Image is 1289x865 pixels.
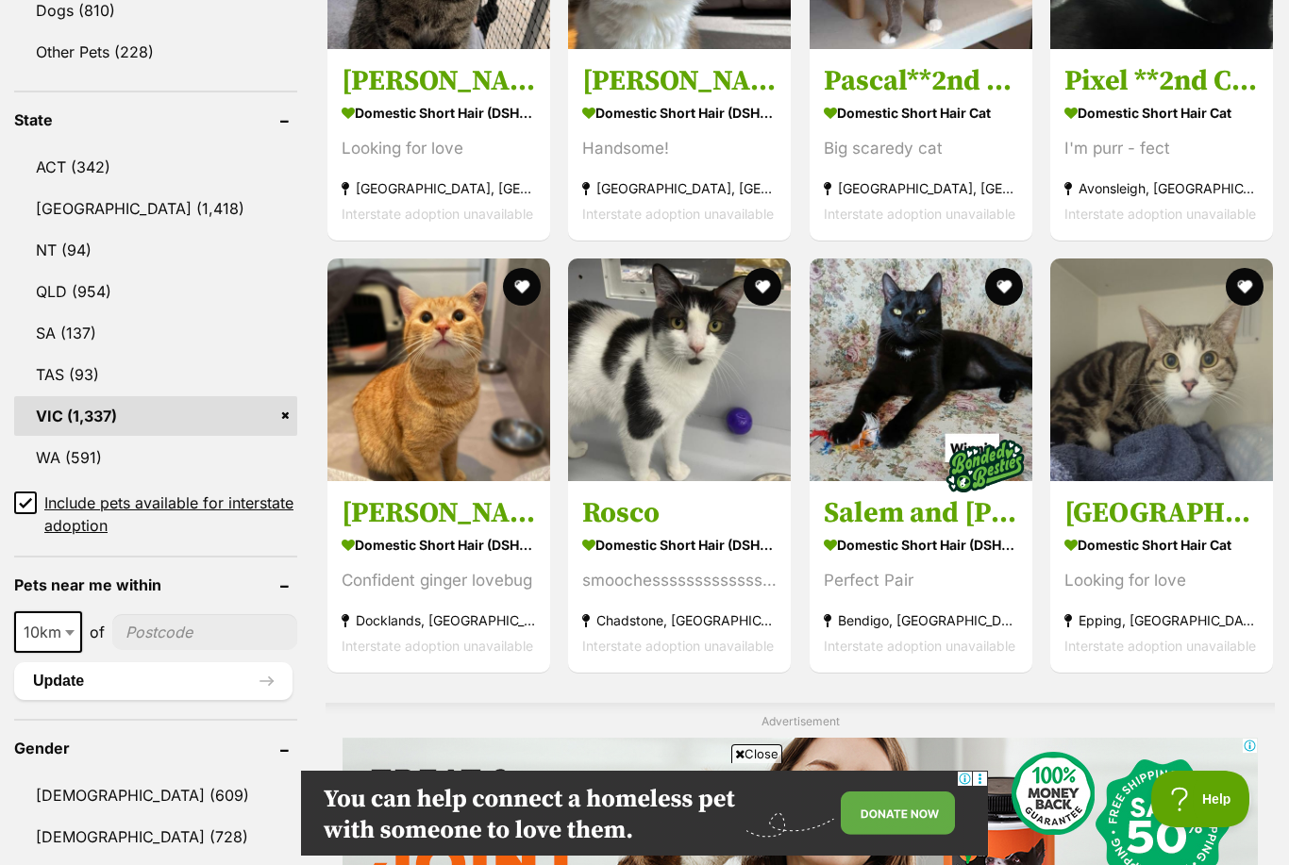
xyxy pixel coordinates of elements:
[582,136,777,161] div: Handsome!
[342,63,536,99] h3: [PERSON_NAME]
[1226,268,1264,306] button: favourite
[342,495,536,531] h3: [PERSON_NAME] 🧡
[810,49,1032,241] a: Pascal**2nd Chance Cat Rescue** Domestic Short Hair Cat Big scaredy cat [GEOGRAPHIC_DATA], [GEOGR...
[582,206,774,222] span: Interstate adoption unavailable
[301,771,988,856] iframe: Advertisement
[1050,49,1273,241] a: Pixel **2nd Chance Cat Rescue** Domestic Short Hair Cat I'm purr - fect Avonsleigh, [GEOGRAPHIC_D...
[342,531,536,558] strong: Domestic Short Hair (DSH) Cat
[1050,258,1273,481] img: Dover - Domestic Short Hair Cat
[14,611,82,653] span: 10km
[568,481,791,673] a: Rosco Domestic Short Hair (DSH) Cat smoochesssssssssssssssss! Chadstone, [GEOGRAPHIC_DATA] Inters...
[14,272,297,311] a: QLD (954)
[44,491,297,537] span: Include pets available for interstate adoption
[824,99,1018,126] strong: Domestic Short Hair Cat
[327,49,550,241] a: [PERSON_NAME] Domestic Short Hair (DSH) Cat Looking for love [GEOGRAPHIC_DATA], [GEOGRAPHIC_DATA]...
[14,775,297,815] a: [DEMOGRAPHIC_DATA] (609)
[582,607,777,633] strong: Chadstone, [GEOGRAPHIC_DATA]
[1064,607,1259,633] strong: Epping, [GEOGRAPHIC_DATA]
[824,495,1018,531] h3: Salem and [PERSON_NAME]
[14,355,297,394] a: TAS (93)
[14,491,297,537] a: Include pets available for interstate adoption
[327,258,550,481] img: Harry 🧡 - Domestic Short Hair (DSH) Cat
[824,63,1018,99] h3: Pascal**2nd Chance Cat Rescue**
[824,206,1015,222] span: Interstate adoption unavailable
[503,268,541,306] button: favourite
[1050,481,1273,673] a: [GEOGRAPHIC_DATA] Domestic Short Hair Cat Looking for love Epping, [GEOGRAPHIC_DATA] Interstate a...
[14,230,297,270] a: NT (94)
[342,99,536,126] strong: Domestic Short Hair (DSH) Cat
[568,49,791,241] a: [PERSON_NAME] Domestic Short Hair (DSH) Cat Handsome! [GEOGRAPHIC_DATA], [GEOGRAPHIC_DATA] Inters...
[342,607,536,633] strong: Docklands, [GEOGRAPHIC_DATA]
[824,136,1018,161] div: Big scaredy cat
[582,175,777,201] strong: [GEOGRAPHIC_DATA], [GEOGRAPHIC_DATA]
[582,495,777,531] h3: Rosco
[745,268,782,306] button: favourite
[1064,495,1259,531] h3: [GEOGRAPHIC_DATA]
[14,396,297,436] a: VIC (1,337)
[582,568,777,593] div: smoochesssssssssssssssss!
[14,32,297,72] a: Other Pets (228)
[16,619,80,645] span: 10km
[824,531,1018,558] strong: Domestic Short Hair (DSH) Cat
[985,268,1023,306] button: favourite
[14,111,297,128] header: State
[731,744,782,763] span: Close
[342,136,536,161] div: Looking for love
[1064,175,1259,201] strong: Avonsleigh, [GEOGRAPHIC_DATA]
[14,147,297,187] a: ACT (342)
[14,438,297,477] a: WA (591)
[14,740,297,757] header: Gender
[938,419,1032,513] img: bonded besties
[824,568,1018,593] div: Perfect Pair
[1064,99,1259,126] strong: Domestic Short Hair Cat
[582,99,777,126] strong: Domestic Short Hair (DSH) Cat
[568,258,791,481] img: Rosco - Domestic Short Hair (DSH) Cat
[1151,771,1251,827] iframe: Help Scout Beacon - Open
[14,576,297,593] header: Pets near me within
[1064,638,1256,654] span: Interstate adoption unavailable
[14,313,297,353] a: SA (137)
[342,206,533,222] span: Interstate adoption unavailable
[824,607,1018,633] strong: Bendigo, [GEOGRAPHIC_DATA]
[1064,531,1259,558] strong: Domestic Short Hair Cat
[582,63,777,99] h3: [PERSON_NAME]
[342,175,536,201] strong: [GEOGRAPHIC_DATA], [GEOGRAPHIC_DATA]
[14,817,297,857] a: [DEMOGRAPHIC_DATA] (728)
[1064,568,1259,593] div: Looking for love
[824,175,1018,201] strong: [GEOGRAPHIC_DATA], [GEOGRAPHIC_DATA]
[14,662,293,700] button: Update
[1064,63,1259,99] h3: Pixel **2nd Chance Cat Rescue**
[342,638,533,654] span: Interstate adoption unavailable
[810,258,1032,481] img: Salem and Winnie - Domestic Short Hair (DSH) Cat
[1064,136,1259,161] div: I'm purr - fect
[342,568,536,593] div: Confident ginger lovebug
[582,638,774,654] span: Interstate adoption unavailable
[112,614,297,650] input: postcode
[582,531,777,558] strong: Domestic Short Hair (DSH) Cat
[810,481,1032,673] a: Salem and [PERSON_NAME] Domestic Short Hair (DSH) Cat Perfect Pair Bendigo, [GEOGRAPHIC_DATA] Int...
[327,481,550,673] a: [PERSON_NAME] 🧡 Domestic Short Hair (DSH) Cat Confident ginger lovebug Docklands, [GEOGRAPHIC_DAT...
[14,189,297,228] a: [GEOGRAPHIC_DATA] (1,418)
[90,621,105,643] span: of
[1064,206,1256,222] span: Interstate adoption unavailable
[824,638,1015,654] span: Interstate adoption unavailable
